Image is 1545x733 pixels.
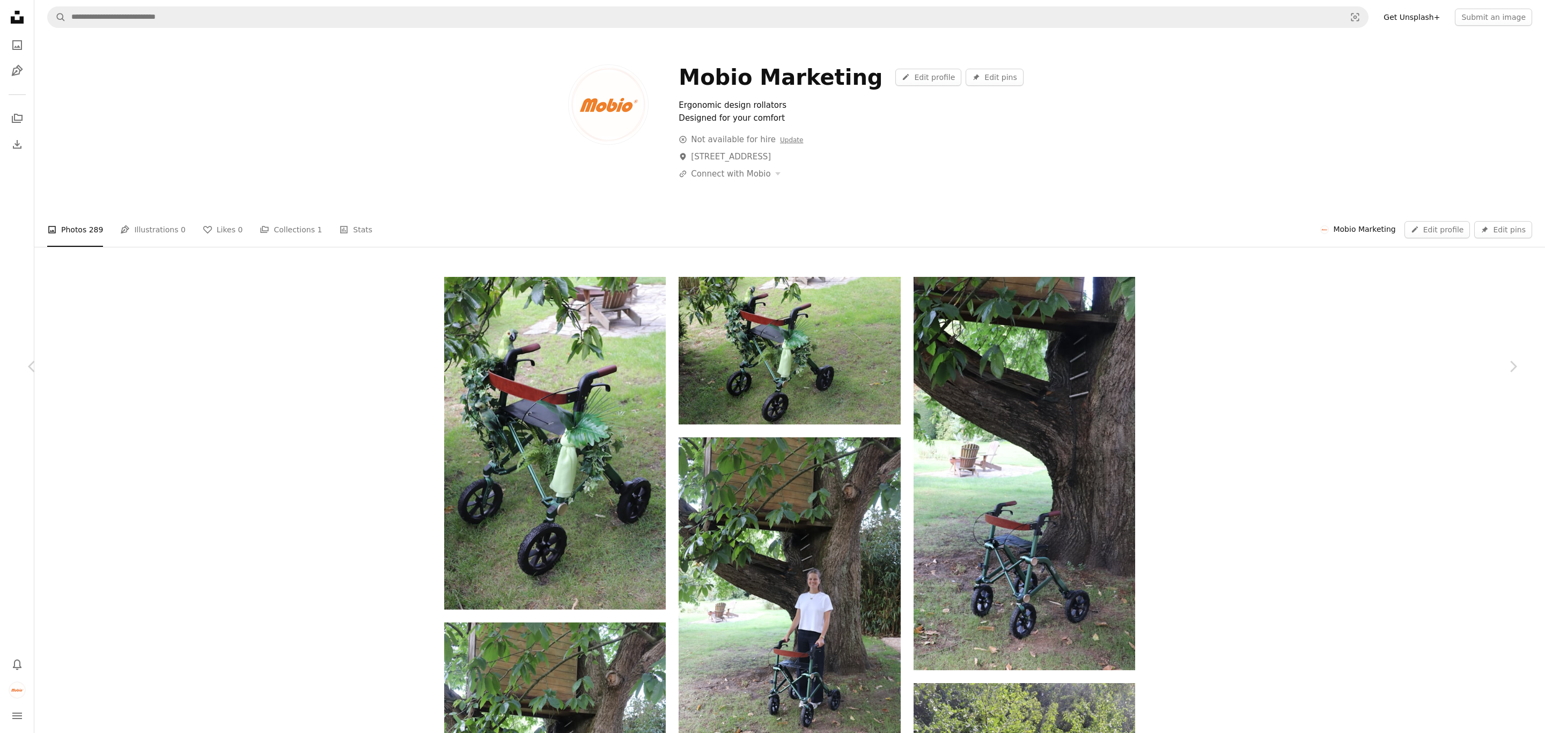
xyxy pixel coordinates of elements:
button: Edit pins [966,69,1024,86]
img: Avatar of user Mobio Marketing [1320,225,1329,234]
button: Edit pins [1474,221,1532,238]
a: Edit profile [895,69,961,86]
a: View the photo by Mobio Marketing [679,599,900,609]
a: Illustrations [6,60,28,82]
img: photo-1755163428937-8a5a1ad2af1e [679,277,900,424]
span: 1 [317,224,322,236]
a: Get Unsplash+ [1377,9,1446,26]
a: Edit profile [1404,221,1470,238]
a: Update [780,136,803,144]
img: photo-1755163424494-e1670c0f6880 [444,277,666,610]
div: Ergonomic design rollators Designed for your comfort [679,99,998,124]
button: Menu [6,705,28,727]
button: Connect with Mobio [679,167,780,180]
button: Notifications [6,654,28,675]
span: 0 [238,224,242,236]
img: Avatar of user Mobio Marketing [568,64,649,145]
a: Likes 0 [203,212,243,247]
a: Photos [6,34,28,56]
a: Stats [339,212,372,247]
button: Search Unsplash [48,7,66,27]
a: [STREET_ADDRESS] [679,152,771,162]
a: Collections [6,108,28,129]
img: photo-1755163451539-4f71909338ff [914,277,1135,670]
a: Next [1481,315,1545,418]
button: Visual search [1342,7,1368,27]
form: Find visuals sitewide [47,6,1369,28]
button: Submit an image [1455,9,1532,26]
img: Avatar of user Mobio Marketing [9,681,26,699]
span: 0 [181,224,186,236]
div: Mobio Marketing [679,64,882,90]
a: Illustrations 0 [120,212,185,247]
a: Download History [6,134,28,155]
a: View the photo by Mobio Marketing [444,438,666,448]
div: Not available for hire [679,133,803,146]
a: Collections 1 [260,212,322,247]
a: View the photo by Mobio Marketing [914,468,1135,478]
button: Profile [6,679,28,701]
a: View the photo by Mobio Marketing [679,346,900,355]
span: Mobio Marketing [1333,224,1395,235]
